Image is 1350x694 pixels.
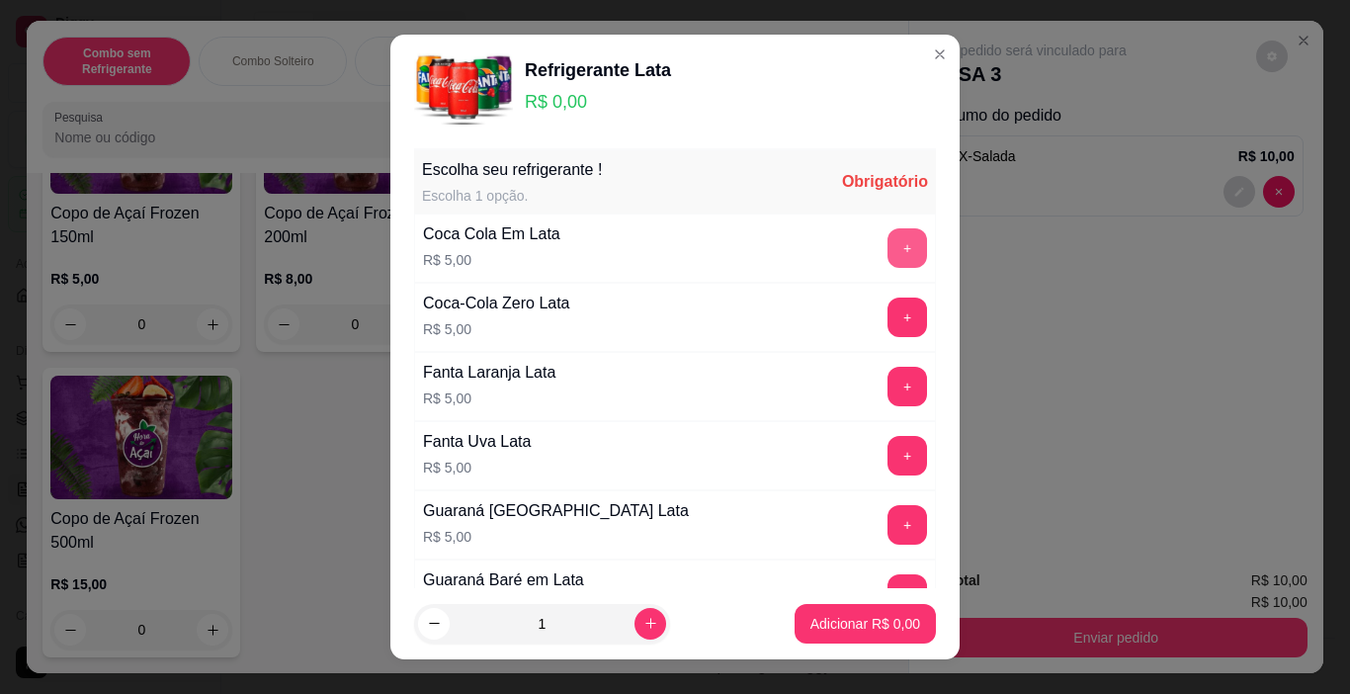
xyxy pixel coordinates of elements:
[924,39,956,70] button: Close
[887,436,927,476] button: add
[525,88,671,116] p: R$ 0,00
[810,614,920,634] p: Adicionar R$ 0,00
[887,505,927,545] button: add
[422,186,602,206] div: Escolha 1 opção.
[423,361,555,385] div: Fanta Laranja Lata
[887,574,927,614] button: add
[423,319,570,339] p: R$ 5,00
[423,389,555,408] p: R$ 5,00
[795,604,936,644] button: Adicionar R$ 0,00
[525,56,671,84] div: Refrigerante Lata
[842,170,928,194] div: Obrigatório
[423,527,689,547] p: R$ 5,00
[423,292,570,315] div: Coca-Cola Zero Lata
[423,250,560,270] p: R$ 5,00
[887,367,927,406] button: add
[418,608,450,640] button: decrease-product-quantity
[423,430,531,454] div: Fanta Uva Lata
[887,298,927,337] button: add
[423,568,584,592] div: Guaraná Baré em Lata
[887,228,927,268] button: add
[423,458,531,477] p: R$ 5,00
[414,50,513,125] img: product-image
[634,608,666,640] button: increase-product-quantity
[423,499,689,523] div: Guaraná [GEOGRAPHIC_DATA] Lata
[422,158,602,182] div: Escolha seu refrigerante !
[423,222,560,246] div: Coca Cola Em Lata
